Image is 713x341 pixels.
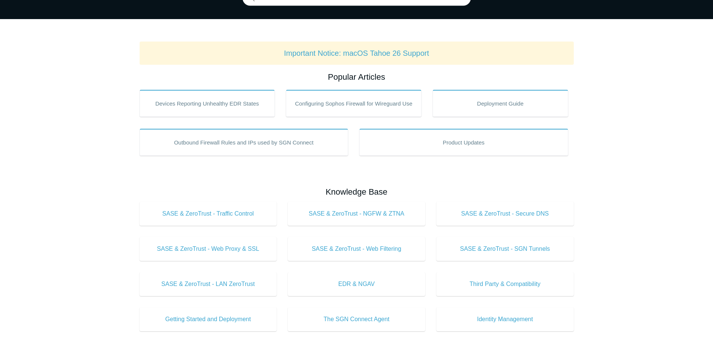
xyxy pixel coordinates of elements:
span: SASE & ZeroTrust - Web Proxy & SSL [151,244,266,253]
a: SASE & ZeroTrust - Secure DNS [436,202,574,226]
span: SASE & ZeroTrust - Traffic Control [151,209,266,218]
span: SASE & ZeroTrust - NGFW & ZTNA [299,209,414,218]
span: SASE & ZeroTrust - SGN Tunnels [448,244,563,253]
span: Identity Management [448,315,563,324]
span: SASE & ZeroTrust - LAN ZeroTrust [151,280,266,289]
a: Configuring Sophos Firewall for Wireguard Use [286,90,421,117]
a: SASE & ZeroTrust - Web Proxy & SSL [140,237,277,261]
a: SASE & ZeroTrust - Web Filtering [288,237,425,261]
a: Third Party & Compatibility [436,272,574,296]
h2: Knowledge Base [140,186,574,198]
a: SASE & ZeroTrust - SGN Tunnels [436,237,574,261]
a: Product Updates [359,129,568,156]
a: Important Notice: macOS Tahoe 26 Support [284,49,429,57]
a: Getting Started and Deployment [140,307,277,331]
h2: Popular Articles [140,71,574,83]
a: SASE & ZeroTrust - NGFW & ZTNA [288,202,425,226]
a: SASE & ZeroTrust - Traffic Control [140,202,277,226]
a: Devices Reporting Unhealthy EDR States [140,90,275,117]
span: Third Party & Compatibility [448,280,563,289]
a: The SGN Connect Agent [288,307,425,331]
span: EDR & NGAV [299,280,414,289]
a: Deployment Guide [433,90,568,117]
a: EDR & NGAV [288,272,425,296]
span: SASE & ZeroTrust - Web Filtering [299,244,414,253]
a: Identity Management [436,307,574,331]
span: The SGN Connect Agent [299,315,414,324]
span: SASE & ZeroTrust - Secure DNS [448,209,563,218]
a: SASE & ZeroTrust - LAN ZeroTrust [140,272,277,296]
a: Outbound Firewall Rules and IPs used by SGN Connect [140,129,348,156]
span: Getting Started and Deployment [151,315,266,324]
